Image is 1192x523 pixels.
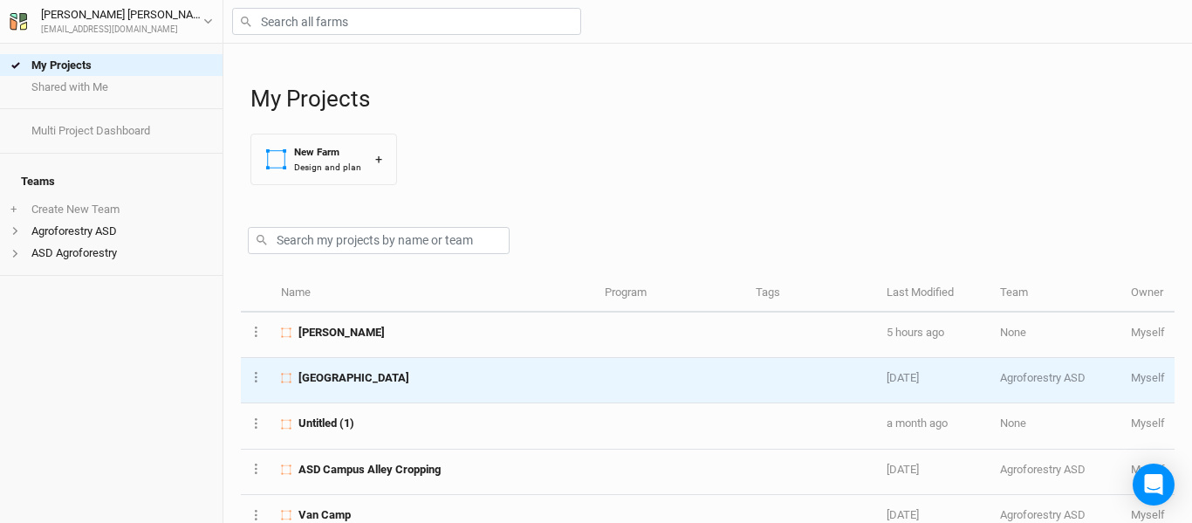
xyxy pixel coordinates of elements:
[298,416,354,431] span: Untitled (1)
[232,8,581,35] input: Search all farms
[887,416,948,430] span: Jul 22, 2025 11:23 AM
[10,164,212,199] h4: Teams
[990,358,1121,403] td: Agroforestry ASD
[877,275,990,313] th: Last Modified
[1121,275,1175,313] th: Owner
[1131,508,1165,521] span: etweardy@asdevelop.org
[298,325,385,341] span: David Ryan
[887,508,919,521] span: Apr 23, 2025 6:28 AM
[375,150,382,169] div: +
[294,145,361,160] div: New Farm
[294,161,361,174] div: Design and plan
[595,275,745,313] th: Program
[887,326,944,339] span: Sep 2, 2025 8:32 AM
[746,275,877,313] th: Tags
[887,371,919,384] span: Aug 14, 2025 9:15 AM
[990,450,1121,495] td: Agroforestry ASD
[41,6,203,24] div: [PERSON_NAME] [PERSON_NAME]
[990,403,1121,449] td: None
[1133,464,1175,506] div: Open Intercom Messenger
[1131,416,1165,430] span: etweardy@asdevelop.org
[887,463,919,476] span: Jul 1, 2025 11:17 AM
[1131,371,1165,384] span: etweardy@asdevelop.org
[1131,463,1165,476] span: etweardy@asdevelop.org
[271,275,595,313] th: Name
[1131,326,1165,339] span: etweardy@asdevelop.org
[9,5,214,37] button: [PERSON_NAME] [PERSON_NAME][EMAIL_ADDRESS][DOMAIN_NAME]
[298,370,409,386] span: Peace Hill Farm
[10,203,17,217] span: +
[298,507,351,523] span: Van Camp
[41,24,203,37] div: [EMAIL_ADDRESS][DOMAIN_NAME]
[298,462,441,478] span: ASD Campus Alley Cropping
[250,134,397,185] button: New FarmDesign and plan+
[250,86,1175,113] h1: My Projects
[990,275,1121,313] th: Team
[248,227,510,254] input: Search my projects by name or team
[990,313,1121,358] td: None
